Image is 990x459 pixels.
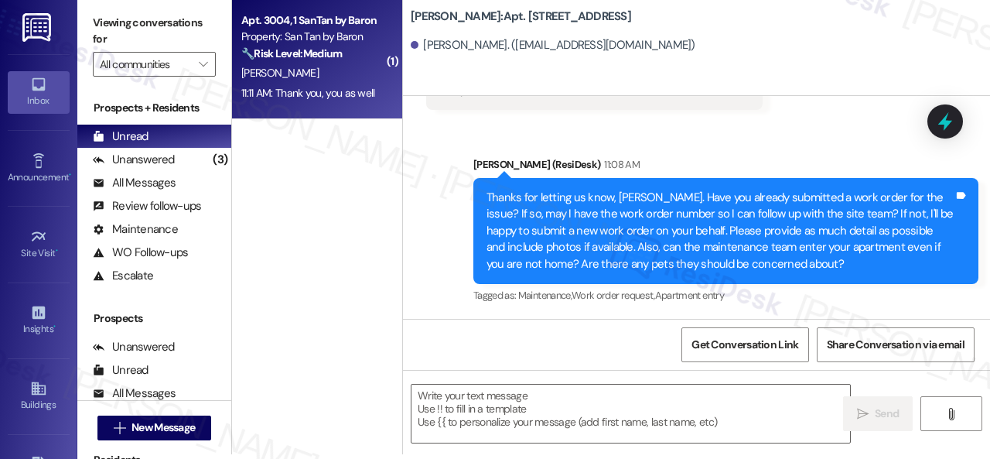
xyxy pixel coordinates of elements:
button: Share Conversation via email [817,327,975,362]
div: All Messages [93,385,176,402]
div: (3) [209,148,231,172]
span: Get Conversation Link [691,337,798,353]
div: Prospects + Residents [77,100,231,116]
span: Work order request , [572,289,655,302]
i:  [857,408,869,420]
strong: 🔧 Risk Level: Medium [241,46,342,60]
input: All communities [100,52,191,77]
button: New Message [97,416,212,440]
div: Unread [93,362,148,379]
div: 11:11 AM: Thank you, you as well [241,86,375,100]
label: Viewing conversations for [93,11,216,52]
button: Send [843,396,913,431]
a: Inbox [8,71,70,113]
button: Get Conversation Link [681,327,808,362]
div: Unanswered [93,152,175,168]
div: [PERSON_NAME]. ([EMAIL_ADDRESS][DOMAIN_NAME]) [411,37,695,53]
i:  [114,422,125,434]
span: [PERSON_NAME] [241,66,319,80]
div: Apt. 3004, 1 SanTan by Baron [241,12,384,29]
div: Unanswered [93,339,175,355]
span: Maintenance , [518,289,572,302]
div: Unread [93,128,148,145]
span: Send [875,406,899,422]
a: Insights • [8,300,70,341]
div: Maintenance [93,221,178,238]
div: [PERSON_NAME] (ResiDesk) [473,156,978,178]
div: Escalate [93,268,153,284]
div: WO Follow-ups [93,245,188,261]
i:  [945,408,957,420]
div: Thanks for letting us know, [PERSON_NAME]. Have you already submitted a work order for the issue?... [486,190,954,272]
a: Buildings [8,375,70,417]
span: • [56,245,58,256]
div: All Messages [93,175,176,191]
div: Tagged as: [473,284,978,307]
span: Apartment entry [655,289,724,302]
div: Property: San Tan by Baron [241,29,384,45]
span: • [53,321,56,332]
span: New Message [131,420,195,436]
b: [PERSON_NAME]: Apt. [STREET_ADDRESS] [411,9,631,25]
i:  [199,58,207,70]
div: 11:08 AM [600,156,640,173]
div: Review follow-ups [93,198,201,214]
img: ResiDesk Logo [22,13,54,42]
span: • [69,170,71,180]
span: Share Conversation via email [827,337,964,353]
div: Prospects [77,310,231,327]
a: Site Visit • [8,224,70,265]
